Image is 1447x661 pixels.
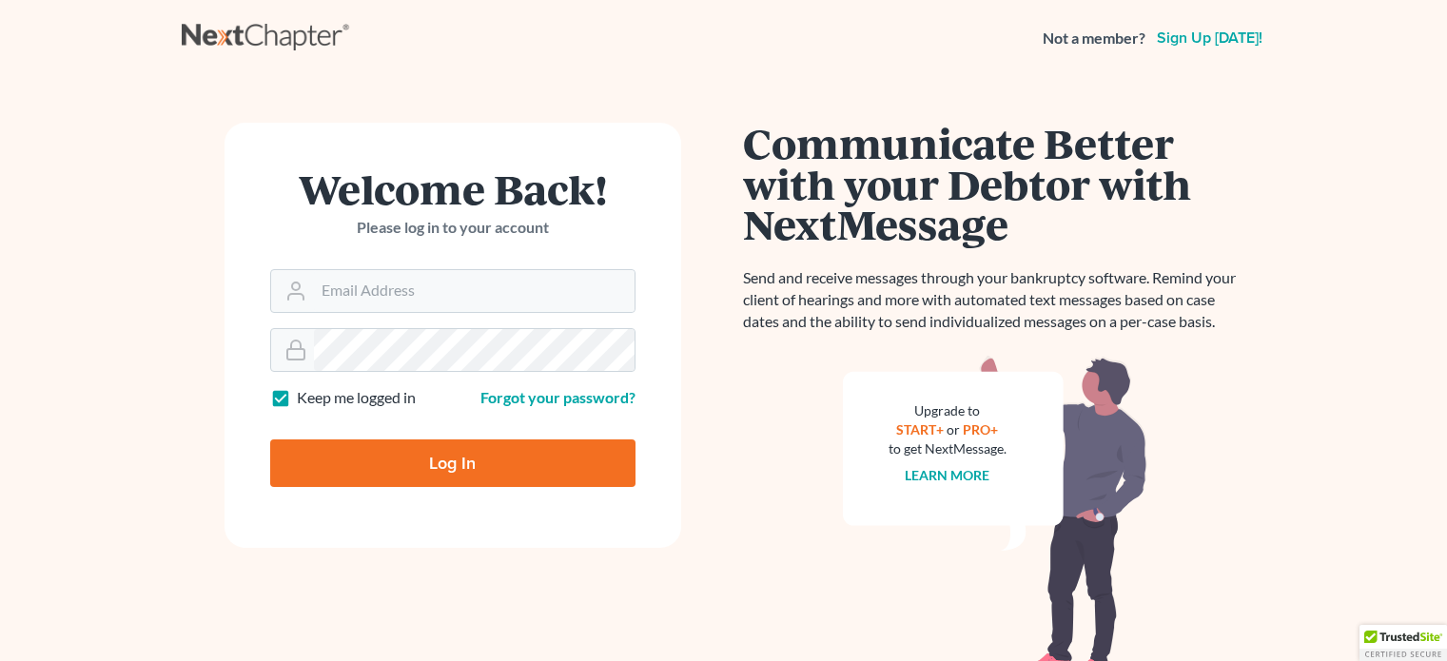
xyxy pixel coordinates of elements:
h1: Communicate Better with your Debtor with NextMessage [743,123,1247,244]
a: Learn more [905,467,989,483]
p: Please log in to your account [270,217,636,239]
a: Forgot your password? [480,388,636,406]
span: or [947,421,960,437]
div: to get NextMessage. [889,439,1007,458]
div: Upgrade to [889,401,1007,420]
a: Sign up [DATE]! [1153,30,1266,46]
input: Email Address [314,270,635,312]
p: Send and receive messages through your bankruptcy software. Remind your client of hearings and mo... [743,267,1247,333]
a: PRO+ [963,421,998,437]
input: Log In [270,439,636,487]
h1: Welcome Back! [270,168,636,209]
strong: Not a member? [1043,28,1145,49]
a: START+ [896,421,944,437]
div: TrustedSite Certified [1359,625,1447,661]
label: Keep me logged in [297,387,416,409]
